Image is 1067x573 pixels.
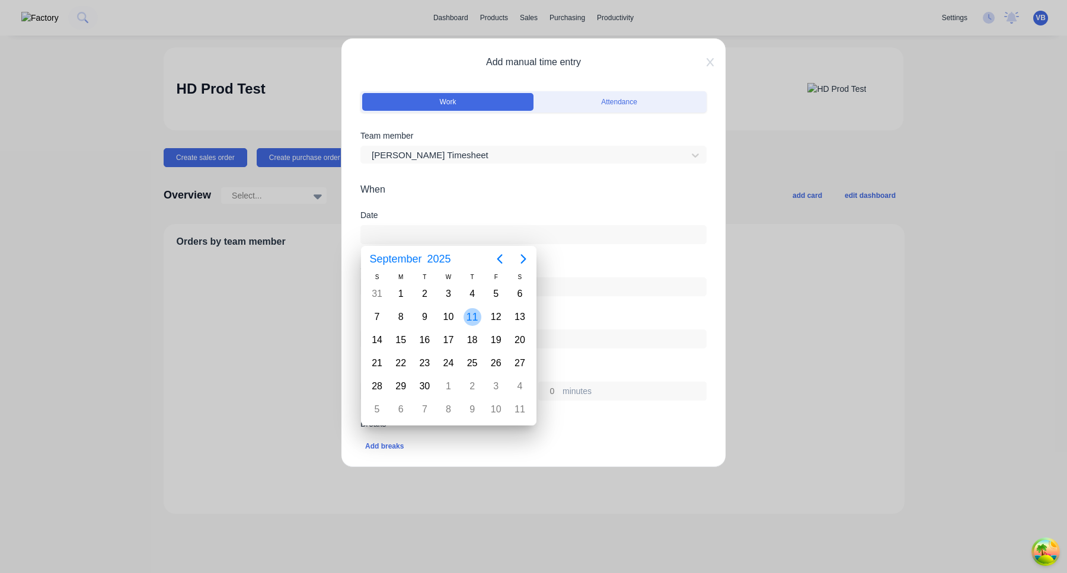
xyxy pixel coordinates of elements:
button: Previous page [488,247,512,271]
div: Date [360,211,707,219]
div: F [484,272,508,282]
div: Friday, September 26, 2025 [487,354,505,372]
div: Monday, September 1, 2025 [392,285,410,303]
div: Hours worked [360,367,707,376]
div: Wednesday, October 8, 2025 [439,401,457,418]
div: Breaks [360,420,707,428]
div: Monday, September 8, 2025 [392,308,410,326]
div: Start time [360,263,707,271]
div: Wednesday, October 1, 2025 [439,377,457,395]
div: Saturday, September 13, 2025 [511,308,529,326]
div: Today, Thursday, September 11, 2025 [464,308,481,326]
div: Wednesday, September 17, 2025 [439,331,457,349]
div: S [508,272,532,282]
div: Sunday, September 28, 2025 [368,377,386,395]
label: minutes [563,385,706,400]
span: 2025 [424,248,453,270]
div: Friday, September 19, 2025 [487,331,505,349]
div: Monday, September 29, 2025 [392,377,410,395]
div: S [365,272,389,282]
div: Saturday, September 27, 2025 [511,354,529,372]
button: Open Tanstack query devtools [1034,540,1058,564]
div: Tuesday, September 2, 2025 [416,285,433,303]
div: Monday, September 15, 2025 [392,331,410,349]
div: Monday, September 22, 2025 [392,354,410,372]
div: Sunday, October 5, 2025 [368,401,386,418]
div: Team member [360,132,707,140]
div: Wednesday, September 10, 2025 [439,308,457,326]
div: Tuesday, September 23, 2025 [416,354,433,372]
div: Wednesday, September 3, 2025 [439,285,457,303]
div: Tuesday, September 16, 2025 [416,331,433,349]
div: Saturday, September 20, 2025 [511,331,529,349]
div: Add breaks [365,438,702,454]
div: Thursday, October 9, 2025 [464,401,481,418]
div: Thursday, October 2, 2025 [464,377,481,395]
div: Friday, September 12, 2025 [487,308,505,326]
div: Friday, September 5, 2025 [487,285,505,303]
div: Monday, October 6, 2025 [392,401,410,418]
button: September2025 [362,248,458,270]
div: Friday, October 10, 2025 [487,401,505,418]
div: Sunday, September 21, 2025 [368,354,386,372]
input: 0 [539,382,560,400]
div: Friday, October 3, 2025 [487,377,505,395]
div: Wednesday, September 24, 2025 [439,354,457,372]
div: Sunday, September 14, 2025 [368,331,386,349]
div: Finish time [360,315,707,324]
span: When [360,183,707,197]
div: Thursday, September 25, 2025 [464,354,481,372]
div: Thursday, September 18, 2025 [464,331,481,349]
div: Saturday, September 6, 2025 [511,285,529,303]
button: Attendance [533,93,705,111]
button: Next page [512,247,535,271]
div: Sunday, September 7, 2025 [368,308,386,326]
div: Tuesday, October 7, 2025 [416,401,433,418]
div: T [413,272,436,282]
div: Tuesday, September 9, 2025 [416,308,433,326]
div: M [389,272,413,282]
div: Saturday, October 4, 2025 [511,377,529,395]
span: Add manual time entry [360,55,707,69]
div: Saturday, October 11, 2025 [511,401,529,418]
div: W [436,272,460,282]
div: Sunday, August 31, 2025 [368,285,386,303]
div: Thursday, September 4, 2025 [464,285,481,303]
div: T [461,272,484,282]
button: Work [362,93,533,111]
span: September [367,248,424,270]
div: Tuesday, September 30, 2025 [416,377,433,395]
